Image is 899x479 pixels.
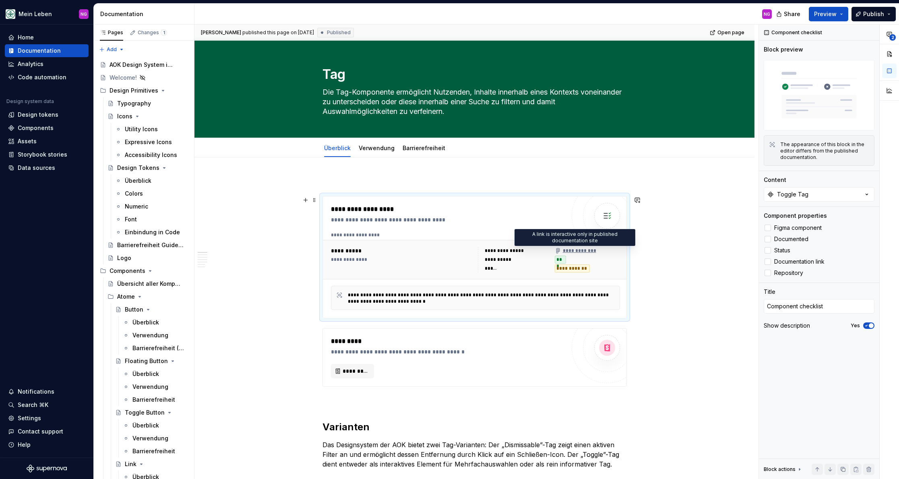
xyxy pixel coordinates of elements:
a: Barrierefreiheit (WIP) [120,342,191,355]
div: Documentation [100,10,191,18]
button: Add [97,44,127,55]
div: Verwendung [132,434,168,442]
div: Expressive Icons [125,138,172,146]
div: Components [110,267,145,275]
label: Yes [851,322,860,329]
button: Notifications [5,385,89,398]
a: Barrierefreiheit [120,445,191,458]
span: Open page [717,29,744,36]
button: Publish [851,7,896,21]
a: Barrierefreiheit [120,393,191,406]
h2: Varianten [322,421,627,434]
div: Contact support [18,427,63,436]
textarea: Die Tag-Komponente ermöglicht Nutzenden, Inhalte innerhalb eines Kontexts voneinander zu untersch... [321,86,625,118]
div: Components [18,124,54,132]
div: NG [81,11,87,17]
a: Verwendung [359,145,395,151]
div: Block preview [764,45,803,54]
a: Überblick [112,174,191,187]
span: [PERSON_NAME] [201,29,241,36]
div: Show description [764,322,810,330]
a: Typography [104,97,191,110]
div: Design Primitives [97,84,191,97]
div: Analytics [18,60,43,68]
button: Preview [809,7,848,21]
div: A link is interactive only in published documentation site [515,229,635,246]
div: Floating Button [125,357,168,365]
button: Toggle Tag [764,187,874,202]
div: Überblick [132,318,159,326]
div: Verwendung [132,331,168,339]
a: Documentation [5,44,89,57]
a: Analytics [5,58,89,70]
div: Utility Icons [125,125,158,133]
button: Contact support [5,425,89,438]
a: Colors [112,187,191,200]
div: Code automation [18,73,66,81]
span: Figma component [774,225,822,231]
a: Barrierefreiheit [403,145,445,151]
a: Home [5,31,89,44]
div: Icons [117,112,132,120]
div: Überblick [132,421,159,429]
div: Font [125,215,137,223]
div: Accessibility Icons [125,151,177,159]
button: Search ⌘K [5,398,89,411]
a: Storybook stories [5,148,89,161]
div: Barrierefreiheit [399,139,448,156]
a: Einbindung in Code [112,226,191,239]
a: Components [5,122,89,134]
span: Add [107,46,117,53]
div: Settings [18,414,41,422]
a: Verwendung [120,432,191,445]
span: Status [774,247,790,254]
div: Components [97,264,191,277]
a: Open page [707,27,748,38]
a: Überblick [120,419,191,432]
div: Atome [104,290,191,303]
div: Design Primitives [110,87,158,95]
div: NG [764,11,770,17]
a: Settings [5,412,89,425]
div: AOK Design System in Arbeit [110,61,176,69]
div: Documentation [18,47,61,55]
a: Numeric [112,200,191,213]
a: Floating Button [112,355,191,368]
div: Toggle Tag [777,190,808,198]
button: Mein LebenNG [2,5,92,23]
div: Home [18,33,34,41]
span: 2 [889,34,896,41]
a: AOK Design System in Arbeit [97,58,191,71]
a: Verwendung [120,329,191,342]
a: Überblick [120,368,191,380]
div: Design system data [6,98,54,105]
a: Assets [5,135,89,148]
div: Design tokens [18,111,58,119]
div: Typography [117,99,151,107]
div: Numeric [125,202,148,211]
div: Component properties [764,212,827,220]
div: Barrierefreiheit [132,396,175,404]
span: Preview [814,10,837,18]
div: Pages [100,29,123,36]
a: Überblick [324,145,351,151]
div: Design Tokens [117,164,159,172]
div: Data sources [18,164,55,172]
a: Data sources [5,161,89,174]
a: Barrierefreiheit Guidelines [104,239,191,252]
div: Barrierefreiheit Guidelines [117,241,184,249]
a: Expressive Icons [112,136,191,149]
button: Help [5,438,89,451]
div: Barrierefreiheit (WIP) [132,344,186,352]
div: Mein Leben [19,10,52,18]
div: Content [764,176,786,184]
div: Welcome! [110,74,137,82]
div: Toggle Button [125,409,165,417]
span: 1 [161,29,167,36]
div: Colors [125,190,143,198]
textarea: Component checklist [764,299,874,314]
div: Help [18,441,31,449]
div: Block actions [764,464,803,475]
svg: Supernova Logo [27,465,67,473]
